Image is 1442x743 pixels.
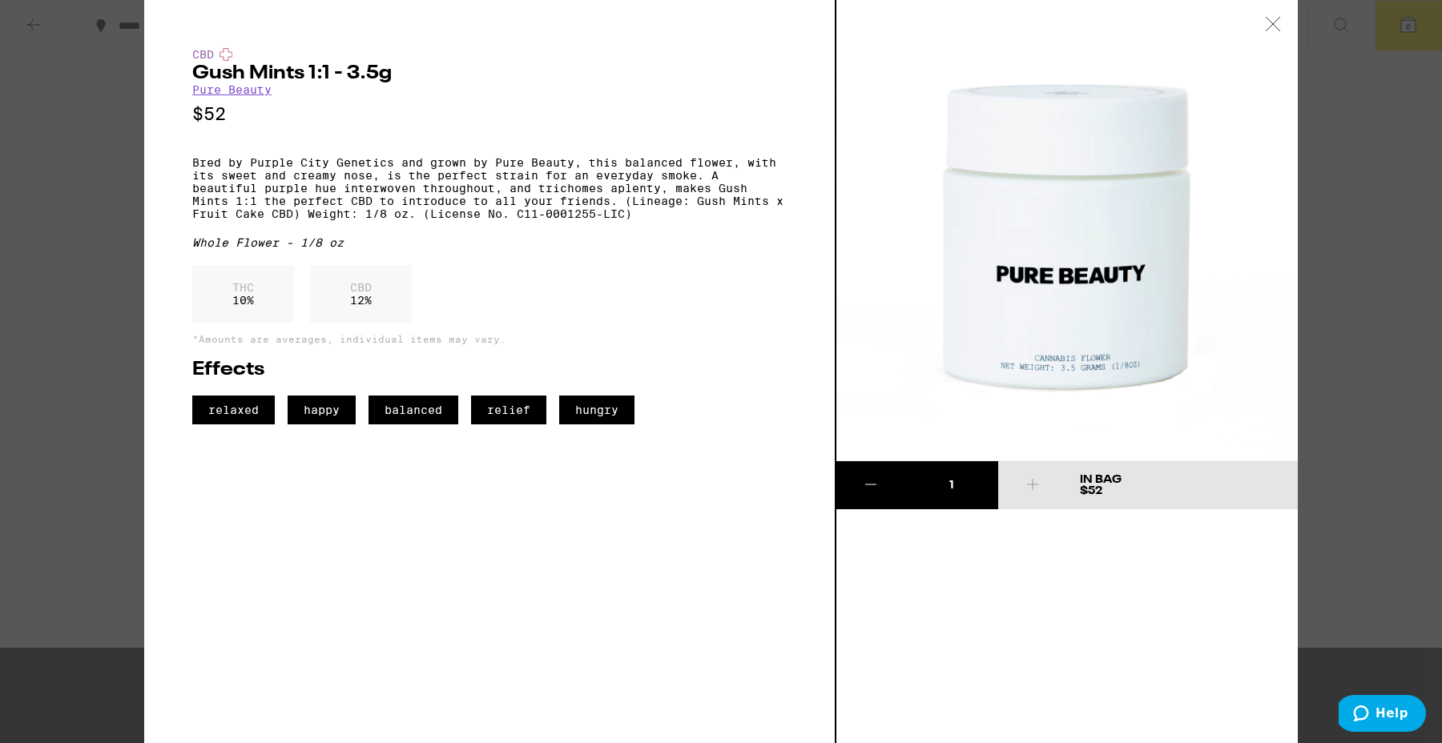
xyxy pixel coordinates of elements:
[192,83,272,96] a: Pure Beauty
[1080,485,1102,496] span: $52
[559,396,634,424] span: hungry
[310,265,412,323] div: 12 %
[192,48,787,61] div: CBD
[1339,695,1426,735] iframe: Opens a widget where you can find more information
[192,334,787,344] p: *Amounts are averages, individual items may vary.
[192,396,275,424] span: relaxed
[1080,474,1122,485] div: In Bag
[192,64,787,83] h2: Gush Mints 1:1 - 3.5g
[369,396,458,424] span: balanced
[350,281,372,294] p: CBD
[905,477,997,493] div: 1
[192,265,294,323] div: 10 %
[192,104,787,124] p: $52
[220,48,232,61] img: cbdColor.svg
[1067,461,1298,509] button: In Bag$52
[232,281,254,294] p: THC
[192,236,787,249] div: Whole Flower - 1/8 oz
[192,360,787,380] h2: Effects
[288,396,356,424] span: happy
[471,396,546,424] span: relief
[192,156,787,220] p: Bred by Purple City Genetics and grown by Pure Beauty, this balanced flower, with its sweet and c...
